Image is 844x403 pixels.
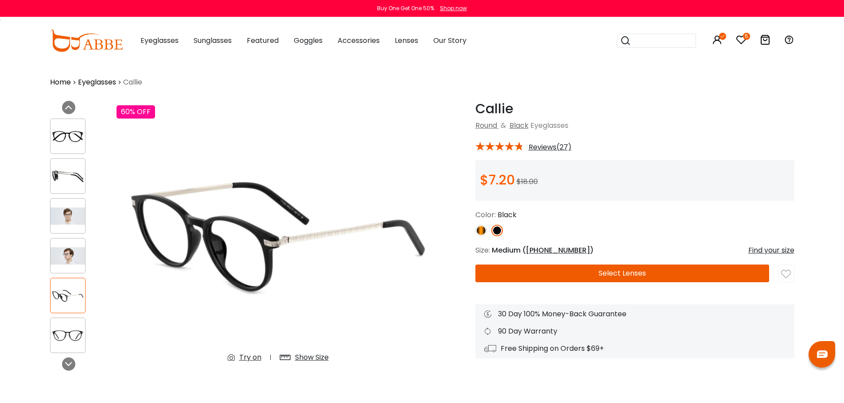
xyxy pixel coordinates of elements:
[294,35,323,46] span: Goggles
[51,327,85,344] img: Callie Black Combination Eyeglasses , UniversalBridgeFit Frames from ABBE Glasses
[377,4,434,12] div: Buy One Get One 50%
[817,350,828,358] img: chat
[123,77,142,88] span: Callie
[475,210,496,220] span: Color:
[475,101,794,117] h1: Callie
[436,4,467,12] a: Shop now
[239,352,261,363] div: Try on
[748,245,794,256] div: Find your size
[529,143,572,151] span: Reviews(27)
[440,4,467,12] div: Shop now
[492,245,594,255] span: Medium ( )
[51,207,85,225] img: Callie Black Combination Eyeglasses , UniversalBridgeFit Frames from ABBE Glasses
[117,101,440,370] img: Callie Black Combination Eyeglasses , UniversalBridgeFit Frames from ABBE Glasses
[517,177,538,187] span: $18.00
[51,247,85,265] img: Callie Black Combination Eyeglasses , UniversalBridgeFit Frames from ABBE Glasses
[50,77,71,88] a: Home
[480,170,515,189] span: $7.20
[51,168,85,185] img: Callie Black Combination Eyeglasses , UniversalBridgeFit Frames from ABBE Glasses
[475,265,769,282] button: Select Lenses
[484,309,786,319] div: 30 Day 100% Money-Back Guarantee
[295,352,329,363] div: Show Size
[140,35,179,46] span: Eyeglasses
[51,128,85,145] img: Callie Black Combination Eyeglasses , UniversalBridgeFit Frames from ABBE Glasses
[50,30,123,52] img: abbeglasses.com
[194,35,232,46] span: Sunglasses
[484,326,786,337] div: 90 Day Warranty
[510,120,529,130] a: Black
[395,35,418,46] span: Lenses
[247,35,279,46] span: Featured
[499,120,508,130] span: &
[338,35,380,46] span: Accessories
[475,120,497,130] a: Round
[530,120,568,130] span: Eyeglasses
[117,105,155,119] div: 60% OFF
[51,287,85,304] img: Callie Black Combination Eyeglasses , UniversalBridgeFit Frames from ABBE Glasses
[781,269,791,279] img: like
[743,33,750,40] i: 5
[78,77,116,88] a: Eyeglasses
[526,245,590,255] span: [PHONE_NUMBER]
[484,343,786,354] div: Free Shipping on Orders $69+
[736,36,747,46] a: 5
[498,210,517,220] span: Black
[433,35,467,46] span: Our Story
[475,245,490,255] span: Size:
